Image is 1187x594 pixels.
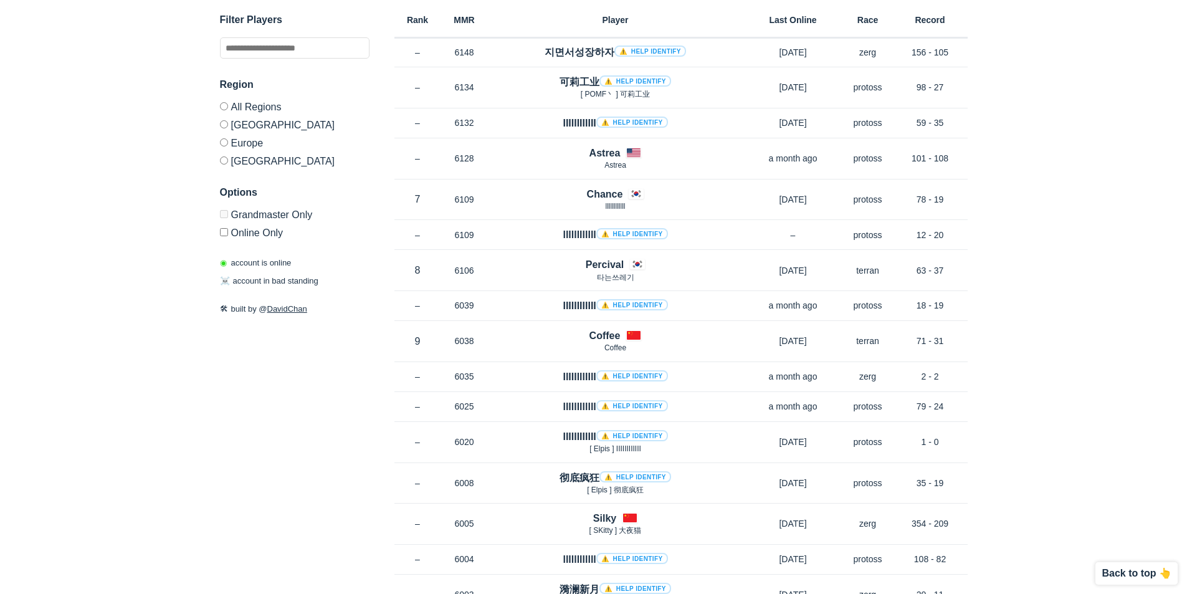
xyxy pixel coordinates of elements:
[743,400,843,413] p: a month ago
[587,486,644,494] span: [ Elpis ] 彻底疯狂
[743,370,843,383] p: a month ago
[394,299,441,312] p: –
[589,444,641,453] span: [ Elpis ] IIIIIIIIIIII
[441,81,488,93] p: 6134
[843,335,893,347] p: terran
[394,152,441,165] p: –
[893,299,968,312] p: 18 - 19
[843,400,893,413] p: protoss
[843,117,893,129] p: protoss
[893,335,968,347] p: 71 - 31
[843,16,893,24] h6: Race
[843,152,893,165] p: protoss
[441,152,488,165] p: 6128
[743,81,843,93] p: [DATE]
[220,120,228,128] input: [GEOGRAPHIC_DATA]
[843,193,893,206] p: protoss
[743,553,843,565] p: [DATE]
[593,511,616,525] h4: Silky
[220,303,369,315] p: built by @
[563,116,667,130] h4: IIIIIIIIIIII
[394,517,441,530] p: –
[599,471,671,482] a: ⚠️ Help identify
[604,161,626,170] span: Astrea
[441,299,488,312] p: 6039
[589,328,621,343] h4: Coffee
[743,229,843,241] p: –
[441,517,488,530] p: 6005
[893,193,968,206] p: 78 - 19
[743,46,843,59] p: [DATE]
[394,334,441,348] p: 9
[893,436,968,448] p: 1 - 0
[441,229,488,241] p: 6109
[441,264,488,277] p: 6106
[441,16,488,24] h6: MMR
[893,264,968,277] p: 63 - 37
[394,16,441,24] h6: Rank
[843,370,893,383] p: zerg
[220,304,228,314] span: 🛠
[893,553,968,565] p: 108 - 82
[893,517,968,530] p: 354 - 209
[614,46,686,57] a: ⚠️ Help identify
[606,202,626,211] span: llllllllllll
[560,471,671,485] h4: 彻底疯狂
[599,583,671,594] a: ⚠️ Help identify
[220,210,228,218] input: Grandmaster Only
[394,263,441,277] p: 8
[893,117,968,129] p: 59 - 35
[394,117,441,129] p: –
[220,223,369,238] label: Only show accounts currently laddering
[586,257,624,272] h4: Percival
[394,436,441,448] p: –
[488,16,743,24] h6: Player
[581,90,650,98] span: [ POMF丶 ] 可莉工业
[1102,568,1171,578] p: Back to top 👆
[394,400,441,413] p: –
[441,370,488,383] p: 6035
[596,400,668,411] a: ⚠️ Help identify
[220,257,292,269] p: account is online
[596,117,668,128] a: ⚠️ Help identify
[220,102,228,110] input: All Regions
[596,553,668,564] a: ⚠️ Help identify
[220,277,230,286] span: ☠️
[743,193,843,206] p: [DATE]
[743,117,843,129] p: [DATE]
[220,12,369,27] h3: Filter Players
[596,299,668,310] a: ⚠️ Help identify
[394,46,441,59] p: –
[220,156,228,165] input: [GEOGRAPHIC_DATA]
[743,517,843,530] p: [DATE]
[441,436,488,448] p: 6020
[220,185,369,200] h3: Options
[597,273,634,282] span: 타는쓰레기
[563,370,667,384] h4: IlIIIlllIIlI
[843,229,893,241] p: protoss
[893,370,968,383] p: 2 - 2
[220,138,228,146] input: Europe
[563,429,667,444] h4: IIIIIIIIIIII
[843,81,893,93] p: protoss
[743,264,843,277] p: [DATE]
[599,75,671,87] a: ⚠️ Help identify
[441,335,488,347] p: 6038
[893,152,968,165] p: 101 - 108
[394,553,441,565] p: –
[441,193,488,206] p: 6109
[743,299,843,312] p: a month ago
[563,552,667,567] h4: llllllllllll
[843,517,893,530] p: zerg
[220,133,369,151] label: Europe
[394,370,441,383] p: –
[893,229,968,241] p: 12 - 20
[545,45,686,59] h4: 지면서성장하자
[893,16,968,24] h6: Record
[743,477,843,489] p: [DATE]
[843,46,893,59] p: zerg
[441,117,488,129] p: 6132
[220,115,369,133] label: [GEOGRAPHIC_DATA]
[893,81,968,93] p: 98 - 27
[394,477,441,489] p: –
